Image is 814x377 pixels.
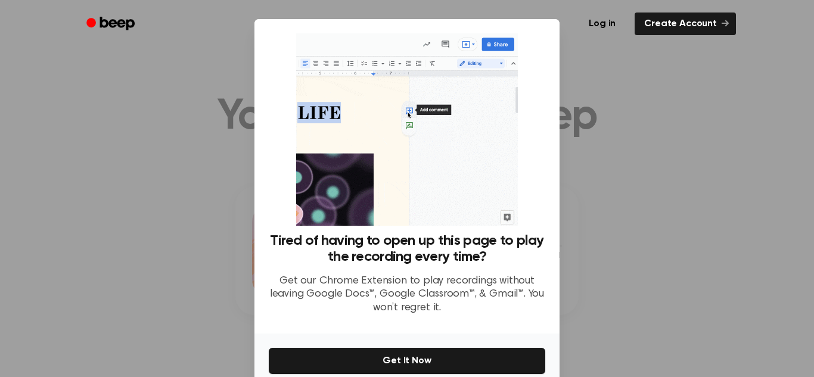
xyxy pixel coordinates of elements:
img: Beep extension in action [296,33,517,226]
a: Beep [78,13,145,36]
a: Log in [577,10,627,38]
h3: Tired of having to open up this page to play the recording every time? [269,233,545,265]
p: Get our Chrome Extension to play recordings without leaving Google Docs™, Google Classroom™, & Gm... [269,275,545,315]
a: Create Account [635,13,736,35]
button: Get It Now [269,348,545,374]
